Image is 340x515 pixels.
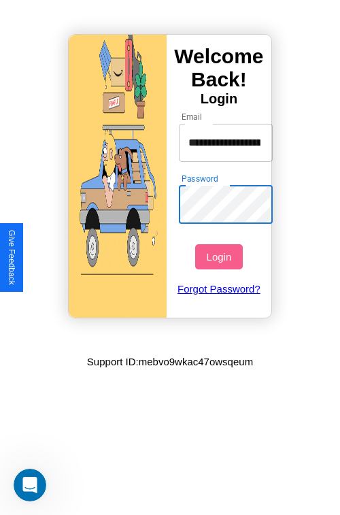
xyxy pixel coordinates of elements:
[167,45,271,91] h3: Welcome Back!
[182,173,218,184] label: Password
[7,230,16,285] div: Give Feedback
[87,352,253,371] p: Support ID: mebvo9wkac47owsqeum
[172,269,267,308] a: Forgot Password?
[182,111,203,122] label: Email
[195,244,242,269] button: Login
[167,91,271,107] h4: Login
[14,469,46,501] iframe: Intercom live chat
[69,35,167,318] img: gif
